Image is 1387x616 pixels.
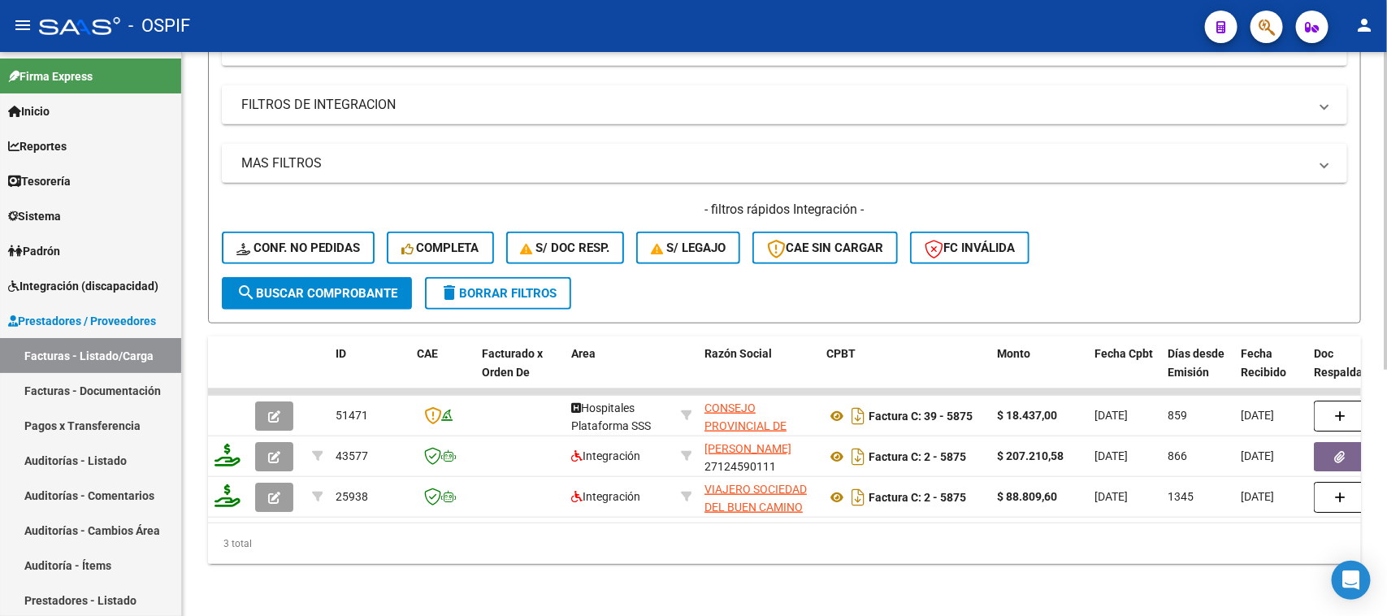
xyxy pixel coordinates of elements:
span: Fecha Recibido [1241,347,1286,379]
span: S/ legajo [651,241,726,255]
span: 43577 [336,449,368,462]
span: [PERSON_NAME] [704,442,791,455]
button: Conf. no pedidas [222,232,375,264]
span: Integración [571,449,640,462]
button: S/ Doc Resp. [506,232,625,264]
div: 30643258737 [704,399,813,433]
span: S/ Doc Resp. [521,241,610,255]
button: Buscar Comprobante [222,277,412,310]
datatable-header-cell: Fecha Cpbt [1088,336,1161,408]
span: [DATE] [1241,449,1274,462]
span: Sistema [8,207,61,225]
strong: $ 207.210,58 [997,449,1064,462]
span: [DATE] [1241,490,1274,503]
span: CONSEJO PROVINCIAL DE SALUD PUBLICA PCIADE RIO NEGRO [704,401,805,470]
button: S/ legajo [636,232,740,264]
datatable-header-cell: ID [329,336,410,408]
span: 859 [1168,409,1187,422]
div: Open Intercom Messenger [1332,561,1371,600]
datatable-header-cell: Días desde Emisión [1161,336,1234,408]
mat-expansion-panel-header: FILTROS DE INTEGRACION [222,85,1347,124]
datatable-header-cell: Monto [990,336,1088,408]
span: Reportes [8,137,67,155]
i: Descargar documento [847,484,869,510]
div: 3 total [208,523,1361,564]
mat-expansion-panel-header: MAS FILTROS [222,144,1347,183]
datatable-header-cell: Area [565,336,674,408]
strong: Factura C: 2 - 5875 [869,491,966,504]
datatable-header-cell: Razón Social [698,336,820,408]
mat-icon: person [1354,15,1374,35]
button: Completa [387,232,494,264]
span: Firma Express [8,67,93,85]
datatable-header-cell: CAE [410,336,475,408]
span: Completa [401,241,479,255]
span: Prestadores / Proveedores [8,312,156,330]
strong: Factura C: 39 - 5875 [869,410,973,423]
span: VIAJERO SOCIEDAD DEL BUEN CAMINO S.A. [704,483,807,533]
span: Facturado x Orden De [482,347,543,379]
strong: Factura C: 2 - 5875 [869,450,966,463]
span: Padrón [8,242,60,260]
i: Descargar documento [847,444,869,470]
span: Borrar Filtros [440,286,557,301]
datatable-header-cell: Facturado x Orden De [475,336,565,408]
span: Inicio [8,102,50,120]
span: [DATE] [1094,409,1128,422]
span: Area [571,347,596,360]
span: ID [336,347,346,360]
mat-icon: menu [13,15,33,35]
span: Doc Respaldatoria [1314,347,1387,379]
span: Integración [571,490,640,503]
span: CPBT [826,347,856,360]
button: CAE SIN CARGAR [752,232,898,264]
span: Monto [997,347,1030,360]
strong: $ 88.809,60 [997,490,1057,503]
h4: - filtros rápidos Integración - [222,201,1347,219]
mat-icon: search [236,283,256,302]
span: [DATE] [1094,449,1128,462]
span: 1345 [1168,490,1194,503]
mat-panel-title: FILTROS DE INTEGRACION [241,96,1308,114]
span: Conf. no pedidas [236,241,360,255]
i: Descargar documento [847,403,869,429]
span: Integración (discapacidad) [8,277,158,295]
span: Razón Social [704,347,772,360]
span: 866 [1168,449,1187,462]
mat-panel-title: MAS FILTROS [241,154,1308,172]
datatable-header-cell: Fecha Recibido [1234,336,1307,408]
div: 30714136905 [704,480,813,514]
mat-icon: delete [440,283,459,302]
span: 51471 [336,409,368,422]
span: 25938 [336,490,368,503]
span: Fecha Cpbt [1094,347,1153,360]
div: 27124590111 [704,440,813,474]
span: [DATE] [1241,409,1274,422]
strong: $ 18.437,00 [997,409,1057,422]
span: Tesorería [8,172,71,190]
span: - OSPIF [128,8,190,44]
span: Días desde Emisión [1168,347,1224,379]
button: Borrar Filtros [425,277,571,310]
span: CAE SIN CARGAR [767,241,883,255]
span: Buscar Comprobante [236,286,397,301]
datatable-header-cell: CPBT [820,336,990,408]
span: FC Inválida [925,241,1015,255]
button: FC Inválida [910,232,1029,264]
span: Hospitales Plataforma SSS [571,401,651,433]
span: CAE [417,347,438,360]
span: [DATE] [1094,490,1128,503]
